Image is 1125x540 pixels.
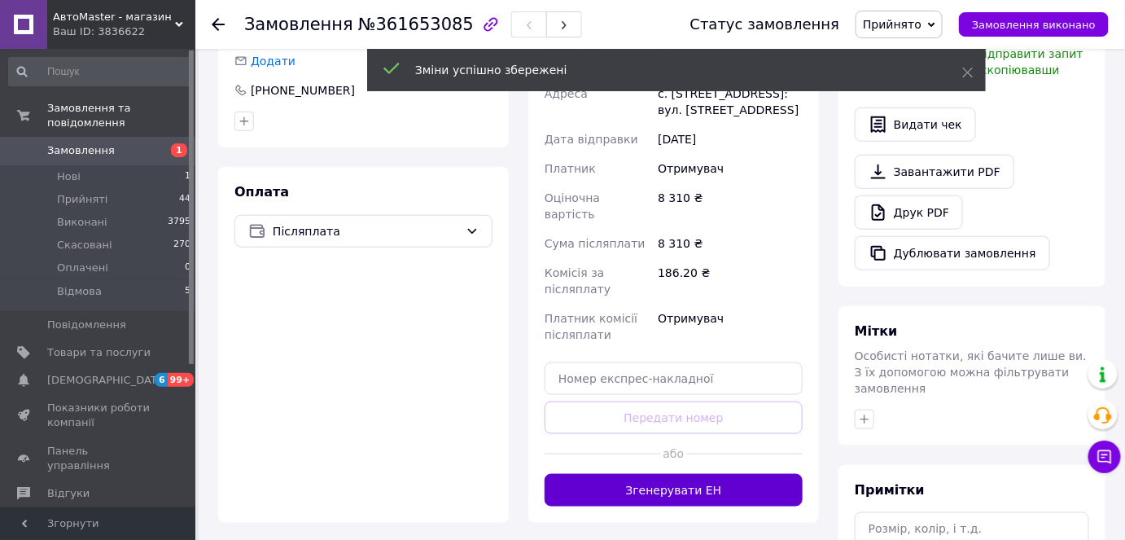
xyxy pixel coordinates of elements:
[57,238,112,252] span: Скасовані
[53,10,175,24] span: АвтоMaster - магазин
[244,15,353,34] span: Замовлення
[47,143,115,158] span: Замовлення
[57,192,107,207] span: Прийняті
[8,57,192,86] input: Пошук
[234,184,289,200] span: Оплата
[545,87,588,100] span: Адреса
[654,154,806,183] div: Отримувач
[545,133,638,146] span: Дата відправки
[855,323,898,339] span: Мітки
[415,62,921,78] div: Зміни успішно збережені
[47,401,151,430] span: Показники роботи компанії
[654,183,806,229] div: 8 310 ₴
[47,318,126,332] span: Повідомлення
[545,191,600,221] span: Оціночна вартість
[212,16,225,33] div: Повернутися назад
[47,373,168,388] span: [DEMOGRAPHIC_DATA]
[855,155,1014,189] a: Завантажити PDF
[273,222,459,240] span: Післяплата
[185,169,190,184] span: 1
[690,16,840,33] div: Статус замовлення
[855,195,963,230] a: Друк PDF
[173,238,190,252] span: 270
[57,215,107,230] span: Виконані
[57,261,108,275] span: Оплачені
[545,237,646,250] span: Сума післяплати
[57,284,102,299] span: Відмова
[545,362,803,395] input: Номер експрес-накладної
[47,486,90,501] span: Відгуки
[168,215,190,230] span: 3795
[855,236,1050,270] button: Дублювати замовлення
[863,18,921,31] span: Прийнято
[661,446,687,462] span: або
[654,304,806,349] div: Отримувач
[171,143,187,157] span: 1
[959,12,1109,37] button: Замовлення виконано
[358,15,474,34] span: №361653085
[251,55,295,68] span: Додати
[545,474,803,507] button: Згенерувати ЕН
[855,482,925,498] span: Примітки
[545,266,611,296] span: Комісія за післяплату
[47,345,151,360] span: Товари та послуги
[654,79,806,125] div: с. [STREET_ADDRESS]: вул. [STREET_ADDRESS]
[545,312,637,341] span: Платник комісії післяплати
[972,19,1096,31] span: Замовлення виконано
[185,284,190,299] span: 5
[47,101,195,130] span: Замовлення та повідомлення
[545,162,596,175] span: Платник
[168,373,195,387] span: 99+
[57,169,81,184] span: Нові
[249,82,357,99] div: [PHONE_NUMBER]
[155,373,168,387] span: 6
[53,24,195,39] div: Ваш ID: 3836622
[185,261,190,275] span: 0
[654,125,806,154] div: [DATE]
[855,108,976,142] button: Видати чек
[855,349,1087,395] span: Особисті нотатки, які бачите лише ви. З їх допомогою можна фільтрувати замовлення
[179,192,190,207] span: 44
[1088,441,1121,473] button: Чат з покупцем
[654,258,806,304] div: 186.20 ₴
[654,229,806,258] div: 8 310 ₴
[47,444,151,473] span: Панель управління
